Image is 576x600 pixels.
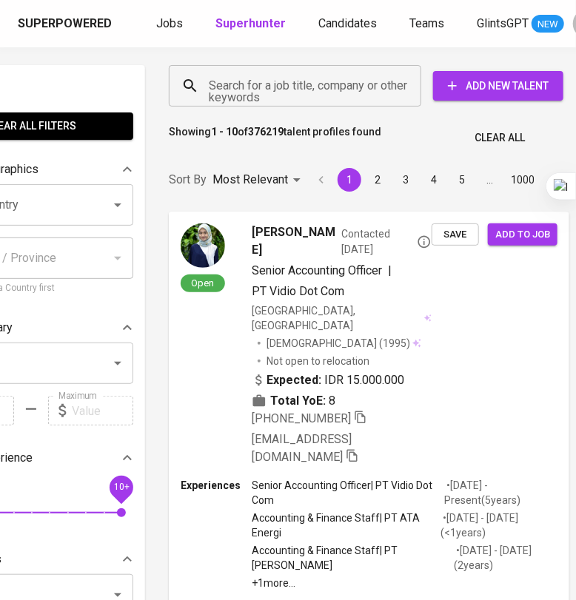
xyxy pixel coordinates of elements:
[543,168,567,192] button: Go to next page
[506,168,539,192] button: Go to page 1000
[215,15,289,33] a: Superhunter
[307,168,569,192] nav: pagination navigation
[409,16,444,30] span: Teams
[252,510,441,540] p: Accounting & Finance Staff | PT ATA Energi
[267,336,421,351] div: (1995)
[156,16,183,30] span: Jobs
[252,284,344,298] span: PT Vidio Dot Com
[267,354,369,368] p: Not open to relocation
[318,15,380,33] a: Candidates
[341,226,432,256] span: Contacted [DATE]
[477,15,564,33] a: GlintsGPT NEW
[329,392,335,410] span: 8
[186,277,221,289] span: Open
[422,168,446,192] button: Go to page 4
[215,16,286,30] b: Superhunter
[252,576,557,590] p: +1 more ...
[248,126,284,138] b: 376219
[211,126,238,138] b: 1 - 10
[252,411,351,425] span: [PHONE_NUMBER]
[433,71,563,101] button: Add New Talent
[252,543,454,573] p: Accounting & Finance Staff | PT [PERSON_NAME]
[156,15,186,33] a: Jobs
[454,543,557,573] p: • [DATE] - [DATE] ( 2 years )
[169,171,207,189] p: Sort By
[495,226,550,243] span: Add to job
[107,195,128,215] button: Open
[366,168,389,192] button: Go to page 2
[252,303,432,333] div: [GEOGRAPHIC_DATA], [GEOGRAPHIC_DATA]
[445,77,552,95] span: Add New Talent
[181,223,225,268] img: 1ade639970a0a26d49234b84af85db3b.jpg
[477,16,529,30] span: GlintsGPT
[488,223,557,246] button: Add to job
[18,16,115,33] a: Superpowered
[72,396,133,425] input: Value
[478,172,502,187] div: …
[475,129,525,147] span: Clear All
[409,15,447,33] a: Teams
[212,171,288,189] p: Most Relevant
[252,371,404,389] div: IDR 15.000.000
[441,510,557,540] p: • [DATE] - [DATE] ( <1 years )
[270,392,326,410] b: Total YoE:
[445,478,557,508] p: • [DATE] - Present ( 5 years )
[439,226,472,243] span: Save
[469,124,531,152] button: Clear All
[252,478,445,508] p: Senior Accounting Officer | PT Vidio Dot Com
[113,482,129,493] span: 10+
[532,17,564,32] span: NEW
[394,168,418,192] button: Go to page 3
[169,124,381,152] p: Showing of talent profiles found
[338,168,361,192] button: page 1
[252,263,382,277] span: Senior Accounting Officer
[432,223,479,246] button: Save
[212,166,306,194] div: Most Relevant
[388,262,392,280] span: |
[18,16,112,33] div: Superpowered
[318,16,377,30] span: Candidates
[267,371,321,389] b: Expected:
[450,168,474,192] button: Go to page 5
[107,353,128,374] button: Open
[181,478,252,493] p: Experiences
[417,235,432,249] svg: By Batam recruiter
[267,336,379,351] span: [DEMOGRAPHIC_DATA]
[252,223,335,259] span: [PERSON_NAME]
[252,432,352,464] span: [EMAIL_ADDRESS][DOMAIN_NAME]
